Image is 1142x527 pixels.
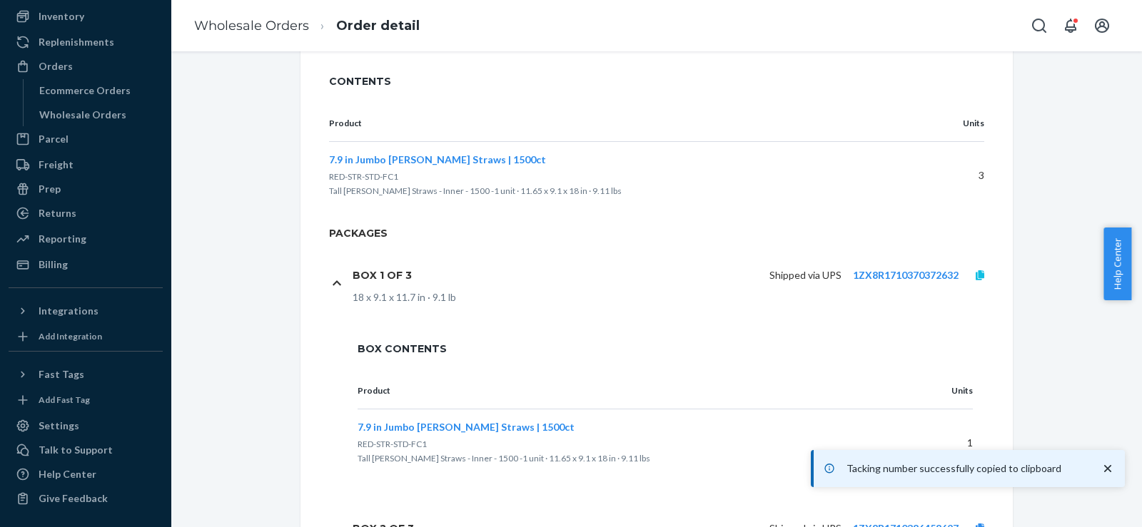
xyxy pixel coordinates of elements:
svg: close toast [1101,461,1115,476]
div: Returns [39,206,76,220]
span: RED-STR-STD-FC1 [329,171,398,182]
a: Wholesale Orders [32,103,163,126]
p: 1 [913,436,973,450]
div: Orders [39,59,73,73]
ol: breadcrumbs [183,5,431,47]
a: Reporting [9,227,163,250]
a: Parcel [9,128,163,150]
h1: Box 1 of 3 [353,269,412,282]
p: Tall [PERSON_NAME] Straws - Inner - 1500 -1 unit · 11.65 x 9.1 x 18 in · 9.11 lbs [329,184,901,198]
div: 18 x 9.1 x 11.7 in · 9.1 lb [353,290,1001,305]
div: Help Center [39,467,96,481]
a: Settings [9,414,163,437]
div: Give Feedback [39,491,108,506]
div: Prep [39,182,61,196]
p: 3 [924,168,984,183]
button: Integrations [9,300,163,322]
span: 7.9 in Jumbo [PERSON_NAME] Straws | 1500ct [358,421,575,433]
div: Parcel [39,132,69,146]
button: Fast Tags [9,363,163,386]
a: Replenishments [9,31,163,53]
a: Inventory [9,5,163,28]
button: Open Search Box [1025,11,1053,40]
a: Returns [9,202,163,225]
p: Tall [PERSON_NAME] Straws - Inner - 1500 -1 unit · 11.65 x 9.1 x 18 in · 9.11 lbs [358,451,890,466]
div: Integrations [39,304,98,318]
a: Freight [9,153,163,176]
button: Help Center [1103,227,1131,300]
div: Fast Tags [39,367,84,382]
p: Product [329,117,901,130]
div: Replenishments [39,35,114,49]
a: Help Center [9,463,163,486]
a: Orders [9,55,163,78]
a: Talk to Support [9,439,163,461]
span: RED-STR-STD-FC1 [358,439,427,449]
p: Units [913,384,973,397]
div: Wholesale Orders [39,108,126,122]
a: Prep [9,178,163,200]
span: CONTENTS [329,74,984,88]
div: Add Fast Tag [39,394,90,406]
p: Product [358,384,890,397]
span: Box Contents [358,342,973,356]
p: Shipped via UPS [769,268,842,282]
a: Add Fast Tag [9,392,163,409]
button: 7.9 in Jumbo [PERSON_NAME] Straws | 1500ct [329,153,546,167]
p: Units [924,117,984,130]
a: Wholesale Orders [194,18,309,34]
p: Tacking number successfully copied to clipboard [847,461,1086,476]
button: Give Feedback [9,487,163,510]
div: Freight [39,158,74,172]
button: Open account menu [1088,11,1116,40]
div: Settings [39,419,79,433]
div: Billing [39,257,68,272]
div: Reporting [39,232,86,246]
div: Talk to Support [39,443,113,457]
a: Billing [9,253,163,276]
h2: Packages [300,226,1013,252]
span: 7.9 in Jumbo [PERSON_NAME] Straws | 1500ct [329,153,546,165]
button: 7.9 in Jumbo [PERSON_NAME] Straws | 1500ct [358,420,575,434]
div: Inventory [39,9,84,24]
a: Order detail [336,18,420,34]
a: 1ZX8R1710370372632 [853,269,959,281]
div: Add Integration [39,330,102,342]
button: Open notifications [1056,11,1085,40]
a: Add Integration [9,328,163,345]
a: Ecommerce Orders [32,79,163,102]
div: Ecommerce Orders [39,83,131,98]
